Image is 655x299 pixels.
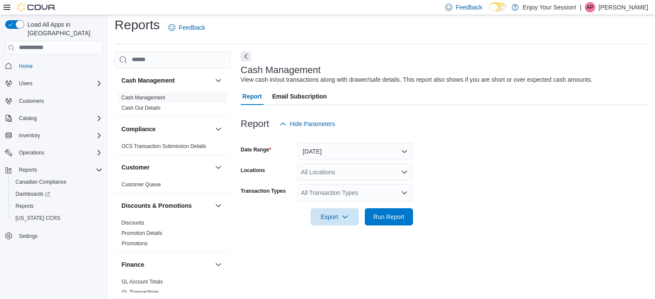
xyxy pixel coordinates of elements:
[489,3,507,12] input: Dark Mode
[115,218,230,252] div: Discounts & Promotions
[16,96,102,106] span: Customers
[298,143,413,160] button: [DATE]
[121,143,206,149] a: OCS Transaction Submission Details
[401,169,408,176] button: Open list of options
[585,2,595,12] div: Amber Parker
[401,189,408,196] button: Open list of options
[12,213,102,223] span: Washington CCRS
[2,60,106,72] button: Home
[121,181,161,188] span: Customer Queue
[272,88,327,105] span: Email Subscription
[12,213,64,223] a: [US_STATE] CCRS
[16,96,47,106] a: Customers
[241,167,265,174] label: Locations
[16,130,43,141] button: Inventory
[241,188,286,194] label: Transaction Types
[599,2,648,12] p: [PERSON_NAME]
[16,113,102,123] span: Catalog
[16,191,50,197] span: Dashboards
[9,188,106,200] a: Dashboards
[17,3,56,12] img: Cova
[121,230,162,237] span: Promotion Details
[16,61,102,71] span: Home
[121,163,211,172] button: Customer
[587,2,593,12] span: AP
[2,77,106,89] button: Users
[16,148,48,158] button: Operations
[241,51,251,62] button: Next
[9,176,106,188] button: Canadian Compliance
[5,56,102,265] nav: Complex example
[121,94,165,101] span: Cash Management
[241,146,271,153] label: Date Range
[9,212,106,224] button: [US_STATE] CCRS
[2,164,106,176] button: Reports
[12,177,102,187] span: Canadian Compliance
[115,92,230,117] div: Cash Management
[19,98,44,105] span: Customers
[19,233,37,240] span: Settings
[16,61,36,71] a: Home
[16,179,66,185] span: Canadian Compliance
[19,166,37,173] span: Reports
[121,230,162,236] a: Promotion Details
[213,75,224,86] button: Cash Management
[121,105,161,111] span: Cash Out Details
[16,78,102,89] span: Users
[12,189,102,199] span: Dashboards
[121,260,211,269] button: Finance
[121,220,144,226] a: Discounts
[121,240,148,247] a: Promotions
[2,112,106,124] button: Catalog
[121,289,159,296] span: GL Transactions
[121,240,148,247] span: Promotions
[2,147,106,159] button: Operations
[121,219,144,226] span: Discounts
[121,76,175,85] h3: Cash Management
[121,201,211,210] button: Discounts & Promotions
[523,2,577,12] p: Enjoy Your Session!
[19,63,33,70] span: Home
[121,95,165,101] a: Cash Management
[456,3,482,12] span: Feedback
[121,201,192,210] h3: Discounts & Promotions
[213,124,224,134] button: Compliance
[316,208,354,225] span: Export
[24,20,102,37] span: Load All Apps in [GEOGRAPHIC_DATA]
[165,19,208,36] a: Feedback
[241,65,321,75] h3: Cash Management
[16,78,36,89] button: Users
[121,163,149,172] h3: Customer
[16,230,102,241] span: Settings
[213,259,224,270] button: Finance
[373,213,404,221] span: Run Report
[242,88,262,105] span: Report
[310,208,359,225] button: Export
[213,162,224,173] button: Customer
[290,120,335,128] span: Hide Parameters
[19,115,37,122] span: Catalog
[121,76,211,85] button: Cash Management
[19,80,32,87] span: Users
[121,125,155,133] h3: Compliance
[19,132,40,139] span: Inventory
[2,129,106,142] button: Inventory
[12,177,70,187] a: Canadian Compliance
[580,2,581,12] p: |
[12,201,37,211] a: Reports
[213,200,224,211] button: Discounts & Promotions
[16,113,40,123] button: Catalog
[121,279,163,285] a: GL Account Totals
[16,215,60,222] span: [US_STATE] CCRS
[115,141,230,155] div: Compliance
[2,229,106,242] button: Settings
[121,289,159,295] a: GL Transactions
[121,125,211,133] button: Compliance
[121,182,161,188] a: Customer Queue
[365,208,413,225] button: Run Report
[115,179,230,193] div: Customer
[241,75,593,84] div: View cash in/out transactions along with drawer/safe details. This report also shows if you are s...
[16,130,102,141] span: Inventory
[19,149,44,156] span: Operations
